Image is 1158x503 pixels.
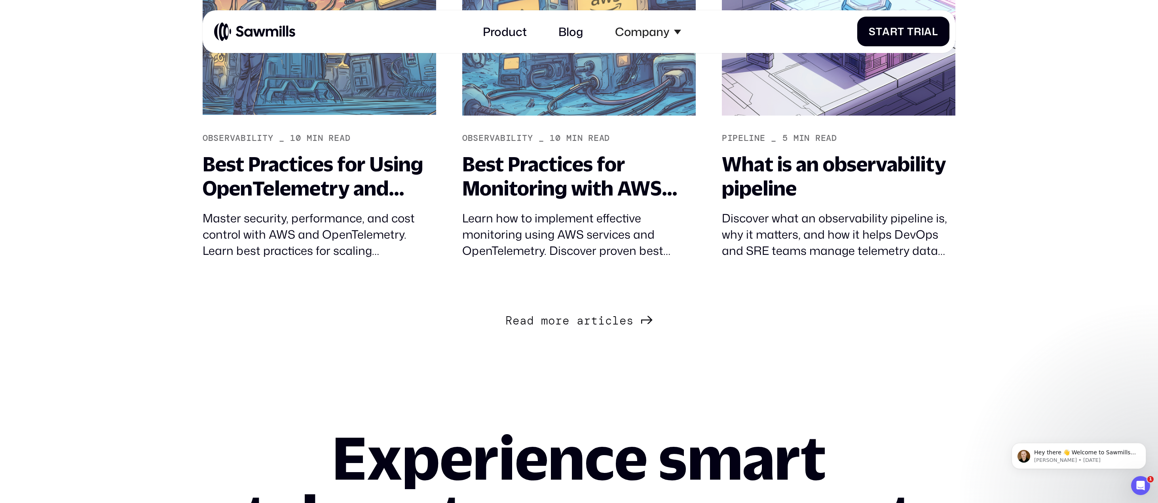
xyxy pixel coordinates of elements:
a: Product [474,16,535,47]
span: a [882,25,890,38]
span: t [876,25,883,38]
div: Discover what an observability pipeline is, why it matters, and how it helps DevOps and SRE teams... [722,210,955,259]
span: a [924,25,932,38]
span: a [520,314,527,328]
span: c [605,314,612,328]
div: List [203,309,955,330]
a: Blog [550,16,592,47]
span: m [541,314,548,328]
div: Company [607,16,690,47]
div: min read [794,133,837,143]
div: min read [566,133,610,143]
div: Best Practices for Monitoring with AWS and OpenTelemetry [462,152,696,200]
span: S [869,25,876,38]
span: i [598,314,605,328]
span: T [907,25,914,38]
iframe: Intercom live chat [1131,476,1150,495]
span: R [505,314,513,328]
div: _ [279,133,285,143]
a: StartTrial [857,17,950,46]
span: t [898,25,904,38]
div: Learn how to implement effective monitoring using AWS services and OpenTelemetry. Discover proven... [462,210,696,259]
div: _ [771,133,776,143]
a: Next Page [505,309,653,330]
span: o [548,314,555,328]
span: l [932,25,938,38]
span: 1 [1147,476,1154,482]
div: Best Practices for Using OpenTelemetry and AWS [203,152,436,200]
span: e [513,314,520,328]
span: a [577,314,584,328]
span: i [921,25,925,38]
div: 10 [550,133,560,143]
span: l [612,314,619,328]
span: s [626,314,634,328]
div: _ [539,133,544,143]
span: r [584,314,591,328]
span: r [914,25,921,38]
span: d [527,314,534,328]
div: What is an observability pipeline [722,152,955,200]
div: Observability [203,133,273,143]
span: t [591,314,598,328]
span: e [619,314,626,328]
div: min read [307,133,350,143]
div: 10 [290,133,301,143]
div: Master security, performance, and cost control with AWS and OpenTelemetry. Learn best practices f... [203,210,436,259]
div: Company [615,25,670,38]
span: r [555,314,562,328]
div: Pipeline [722,133,765,143]
div: 5 [782,133,788,143]
span: e [562,314,570,328]
span: r [890,25,898,38]
div: Observability [462,133,533,143]
iframe: Intercom notifications message [1000,426,1158,482]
